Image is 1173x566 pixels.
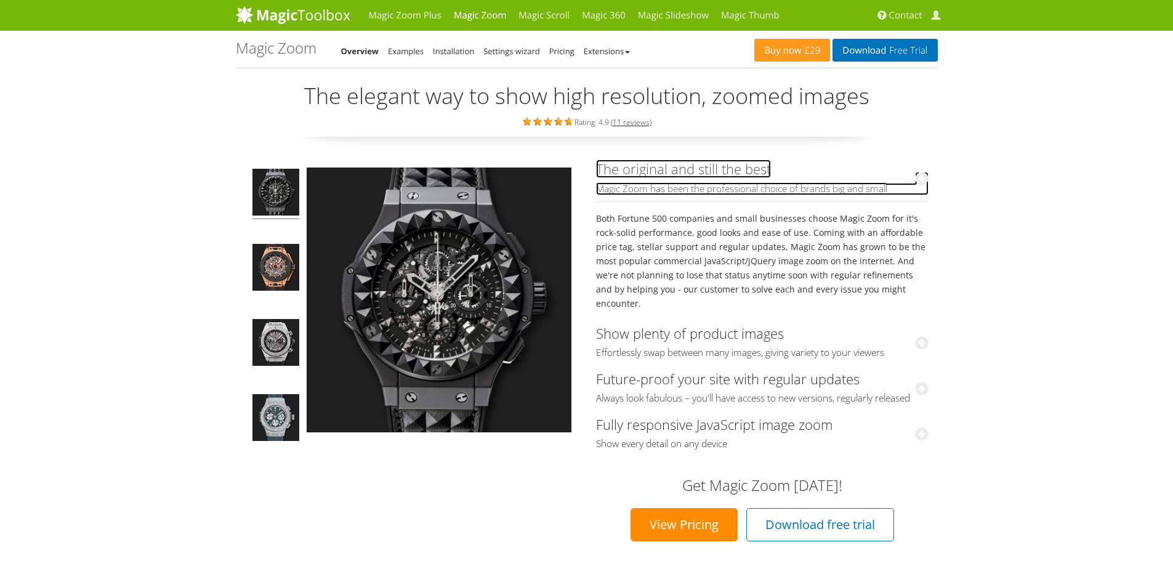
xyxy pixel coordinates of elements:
[631,508,738,541] a: View Pricing
[388,46,424,57] a: Examples
[341,46,379,57] a: Overview
[251,393,300,446] a: Big Bang Jeans
[754,39,830,62] a: Buy now£29
[608,477,916,493] h3: Get Magic Zoom [DATE]!
[236,6,350,24] img: MagicToolbox.com - Image tools for your website
[886,46,927,55] span: Free Trial
[549,46,574,57] a: Pricing
[252,394,299,445] img: Big Bang Jeans - Magic Zoom Demo
[251,168,300,220] a: Big Bang Depeche Mode
[433,46,474,57] a: Installation
[596,347,929,359] span: Effortlessly swap between many images, giving variety to your viewers
[236,84,938,108] h2: The elegant way to show high resolution, zoomed images
[596,438,929,450] span: Show every detail on any device
[584,46,630,57] a: Extensions
[483,46,540,57] a: Settings wizard
[596,370,929,405] a: Future-proof your site with regular updatesAlways look fabulous – you'll have access to new versi...
[596,201,929,320] div: Both Fortune 500 companies and small businesses choose Magic Zoom for it's rock-solid performance...
[252,244,299,294] img: Big Bang Ferrari King Gold Carbon
[832,39,937,62] a: DownloadFree Trial
[613,117,650,127] a: 11 reviews
[596,324,929,359] a: Show plenty of product imagesEffortlessly swap between many images, giving variety to your viewers
[596,183,929,195] span: Magic Zoom has been the professional choice of brands big and small
[236,40,316,56] h1: Magic Zoom
[596,392,929,405] span: Always look fabulous – you'll have access to new versions, regularly released
[746,508,894,541] a: Download free trial
[236,115,938,128] div: Rating: 4.9 ( )
[251,318,300,371] a: Big Bang Unico Titanium
[596,415,929,450] a: Fully responsive JavaScript image zoomShow every detail on any device
[251,243,300,296] a: Big Bang Ferrari King Gold Carbon
[252,169,299,219] img: Big Bang Depeche Mode - Magic Zoom Demo
[889,9,922,22] span: Contact
[596,160,929,195] a: The original and still the bestMagic Zoom has been the professional choice of brands big and small
[252,319,299,370] img: Big Bang Unico Titanium - Magic Zoom Demo
[802,46,821,55] span: £29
